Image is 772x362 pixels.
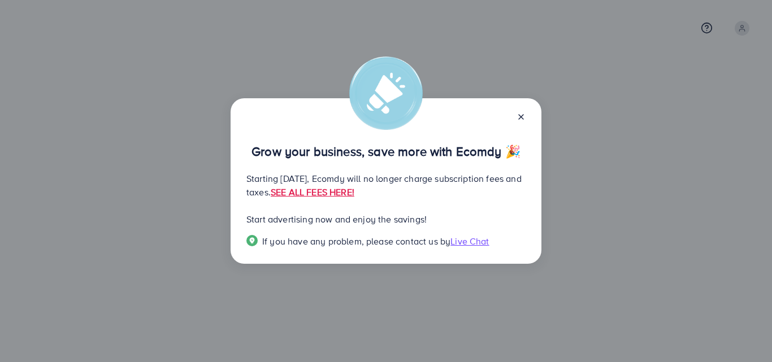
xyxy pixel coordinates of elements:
span: Live Chat [450,235,489,247]
img: alert [349,56,423,130]
img: Popup guide [246,235,258,246]
a: SEE ALL FEES HERE! [271,186,354,198]
span: If you have any problem, please contact us by [262,235,450,247]
p: Starting [DATE], Ecomdy will no longer charge subscription fees and taxes. [246,172,526,199]
p: Grow your business, save more with Ecomdy 🎉 [246,145,526,158]
p: Start advertising now and enjoy the savings! [246,212,526,226]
